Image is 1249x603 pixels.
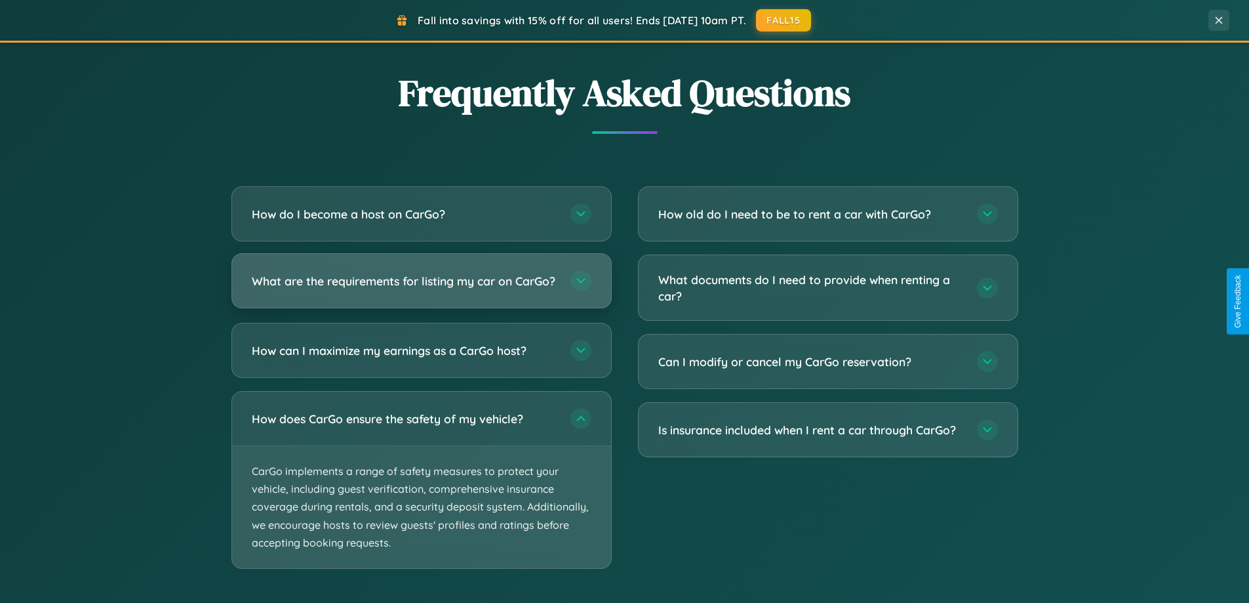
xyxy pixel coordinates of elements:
div: Give Feedback [1233,275,1242,328]
h3: How does CarGo ensure the safety of my vehicle? [252,411,557,427]
h2: Frequently Asked Questions [231,68,1018,118]
h3: How old do I need to be to rent a car with CarGo? [658,206,964,222]
h3: What are the requirements for listing my car on CarGo? [252,273,557,289]
h3: How can I maximize my earnings as a CarGo host? [252,343,557,359]
h3: Can I modify or cancel my CarGo reservation? [658,354,964,370]
h3: What documents do I need to provide when renting a car? [658,272,964,304]
button: FALL15 [756,9,811,31]
span: Fall into savings with 15% off for all users! Ends [DATE] 10am PT. [418,14,746,27]
h3: How do I become a host on CarGo? [252,206,557,222]
h3: Is insurance included when I rent a car through CarGo? [658,422,964,438]
p: CarGo implements a range of safety measures to protect your vehicle, including guest verification... [232,446,611,568]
